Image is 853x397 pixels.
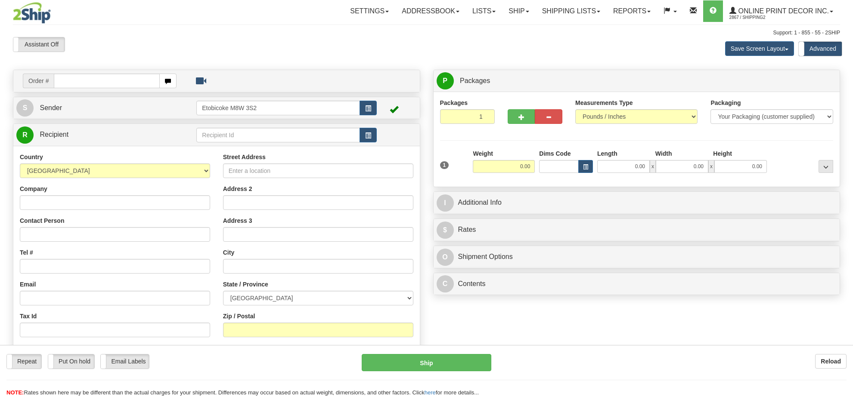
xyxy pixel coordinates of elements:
[437,72,837,90] a: P Packages
[13,29,840,37] div: Support: 1 - 855 - 55 - 2SHIP
[440,98,468,107] label: Packages
[437,72,454,89] span: P
[223,248,234,257] label: City
[344,0,395,22] a: Settings
[223,153,266,161] label: Street Address
[223,163,413,178] input: Enter a location
[20,248,33,257] label: Tel #
[607,0,657,22] a: Reports
[536,0,607,22] a: Shipping lists
[729,13,794,22] span: 2867 / Shipping2
[20,153,43,161] label: Country
[16,99,34,117] span: S
[23,74,54,88] span: Order #
[723,0,840,22] a: Online Print Decor Inc. 2867 / Shipping2
[466,0,502,22] a: Lists
[20,216,64,225] label: Contact Person
[713,149,732,158] label: Height
[20,344,52,352] label: Residential
[13,37,65,51] label: Assistant Off
[13,2,51,24] img: logo2867.jpg
[196,101,360,115] input: Sender Id
[223,216,252,225] label: Address 3
[223,312,255,320] label: Zip / Postal
[725,41,794,56] button: Save Screen Layout
[48,354,94,368] label: Put On hold
[223,185,252,193] label: Address 2
[736,7,829,15] span: Online Print Decor Inc.
[437,275,837,293] a: CContents
[325,344,413,361] label: Save / Update in Address Book
[196,128,360,142] input: Recipient Id
[20,280,36,289] label: Email
[799,42,842,55] label: Advanced
[16,126,177,144] a: R Recipient
[16,126,34,144] span: R
[7,354,41,368] label: Repeat
[502,0,535,22] a: Ship
[425,389,436,396] a: here
[440,161,449,169] span: 1
[223,280,268,289] label: State / Province
[650,160,656,173] span: x
[819,160,833,173] div: ...
[437,194,837,212] a: IAdditional Info
[223,344,266,352] label: Recipient Type
[833,154,852,242] iframe: chat widget
[437,221,837,239] a: $Rates
[6,389,24,396] span: NOTE:
[395,0,466,22] a: Addressbook
[437,194,454,212] span: I
[20,185,47,193] label: Company
[710,98,741,107] label: Packaging
[101,354,149,368] label: Email Labels
[597,149,617,158] label: Length
[575,98,633,107] label: Measurements Type
[437,249,454,266] span: O
[40,104,62,111] span: Sender
[655,149,672,158] label: Width
[708,160,714,173] span: x
[539,149,571,158] label: Dims Code
[815,354,847,369] button: Reload
[821,358,841,365] b: Reload
[437,248,837,266] a: OShipment Options
[40,131,68,138] span: Recipient
[20,312,37,320] label: Tax Id
[473,149,493,158] label: Weight
[362,354,491,371] button: Ship
[16,99,196,117] a: S Sender
[437,222,454,239] span: $
[460,77,490,84] span: Packages
[437,275,454,292] span: C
